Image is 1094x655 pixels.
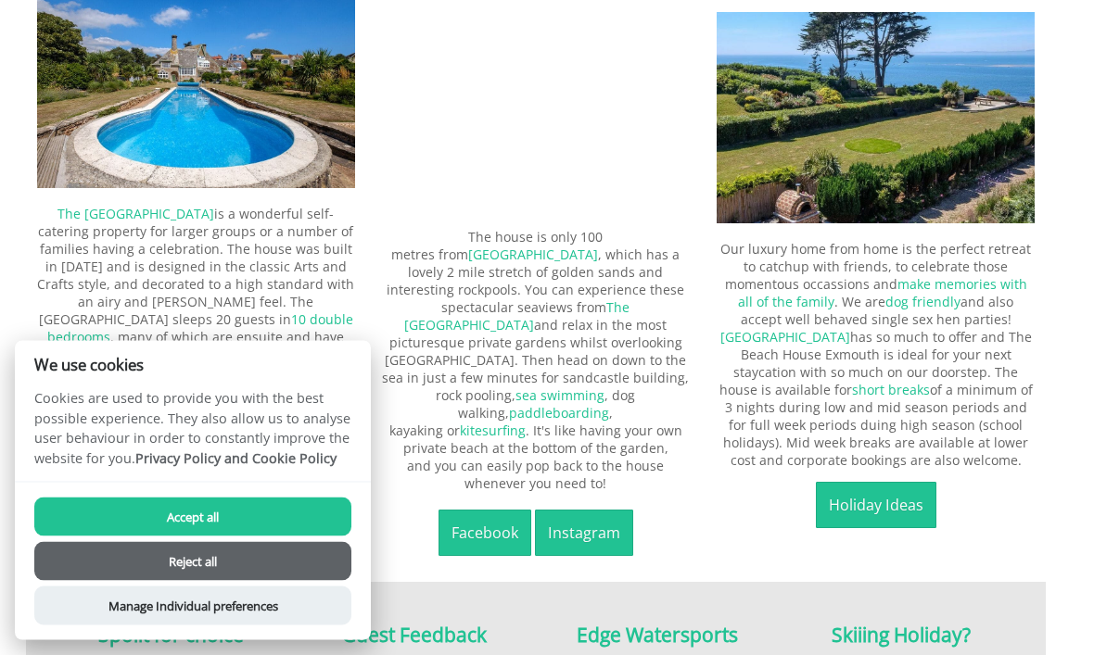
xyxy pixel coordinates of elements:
a: kitesurfing [460,422,526,440]
a: [GEOGRAPHIC_DATA] [720,329,850,346]
a: Facebook [439,510,531,557]
a: make memories with all of the family [738,276,1027,311]
a: The [GEOGRAPHIC_DATA] [404,299,630,334]
a: paddleboarding [509,405,609,422]
p: Our luxury home from home is the perfect retreat to catchup with friends, to celebrate those mome... [717,241,1035,470]
p: is a wonderful self-catering property for larger groups or a number of families having a celebrat... [37,206,355,435]
a: 10 double bedrooms [47,311,353,346]
img: Beautiful seaviews to Exmouth Beach [717,13,1035,224]
p: Cookies are used to provide you with the best possible experience. They also allow us to analyse ... [15,388,371,482]
a: [GEOGRAPHIC_DATA] [468,246,598,264]
a: Privacy Policy and Cookie Policy [135,449,337,467]
h2: We use cookies [15,356,371,373]
a: Instagram [535,510,633,557]
a: Holiday Ideas [816,483,936,529]
a: Guest Feedback [342,623,487,649]
a: short breaks [852,382,930,399]
p: The house is only 100 metres from , which has a lovely 2 mile stretch of golden sands and interes... [377,229,695,557]
a: Skiiing Holiday? [832,623,971,649]
a: sea swimming [515,387,604,405]
button: Manage Individual preferences [34,586,351,625]
button: Accept all [34,498,351,536]
a: dog friendly [885,294,960,311]
a: Edge Watersports [577,623,738,649]
button: Reject all [34,542,351,581]
a: The [GEOGRAPHIC_DATA] [57,206,214,223]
